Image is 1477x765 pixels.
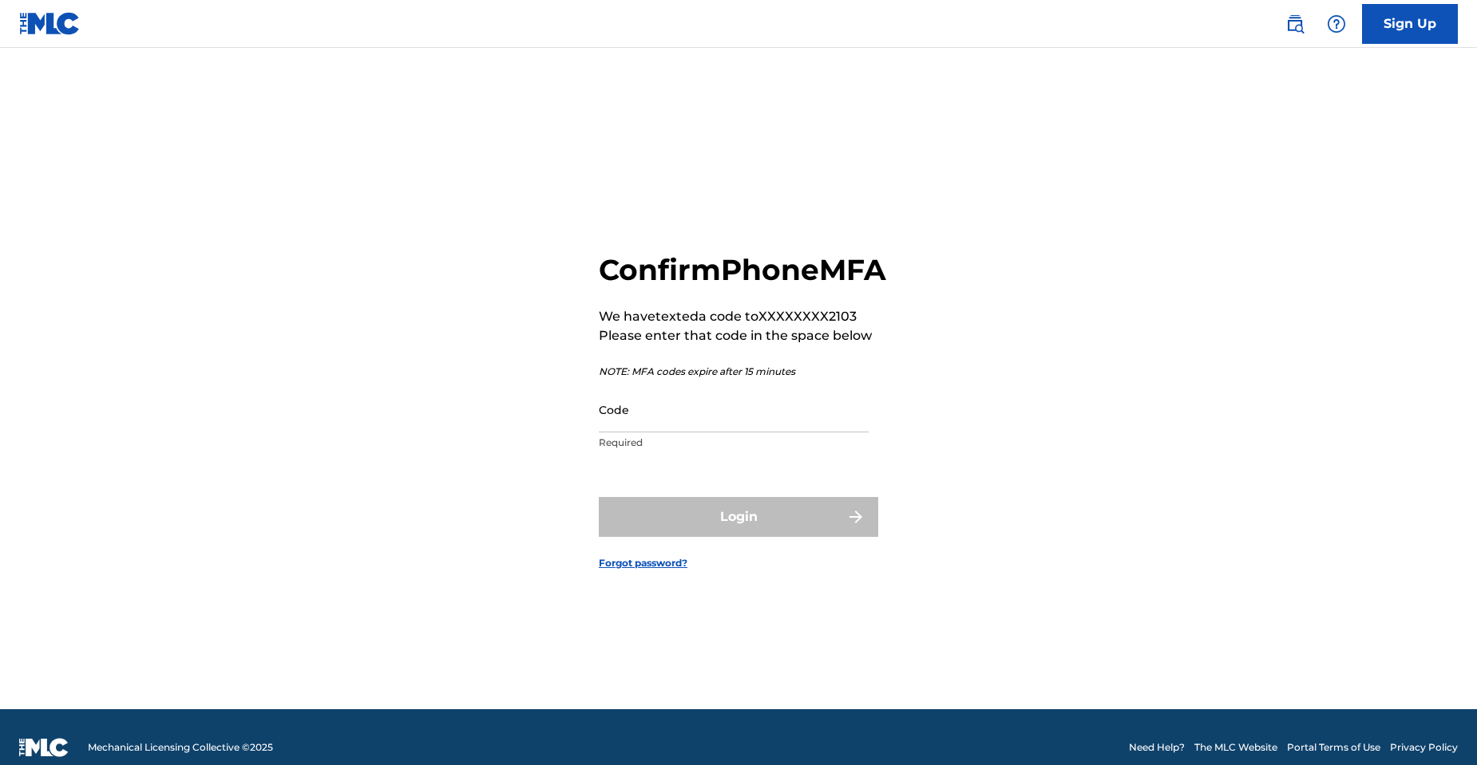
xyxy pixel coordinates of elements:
[1194,740,1277,755] a: The MLC Website
[599,326,886,345] p: Please enter that code in the space below
[599,307,886,326] p: We have texted a code to XXXXXXXX2103
[1285,14,1305,34] img: search
[599,436,869,450] p: Required
[1279,8,1311,40] a: Public Search
[1362,4,1458,44] a: Sign Up
[1327,14,1346,34] img: help
[1129,740,1185,755] a: Need Help?
[19,738,69,757] img: logo
[599,252,886,288] h2: Confirm Phone MFA
[1390,740,1458,755] a: Privacy Policy
[599,556,687,570] a: Forgot password?
[1287,740,1380,755] a: Portal Terms of Use
[19,12,81,35] img: MLC Logo
[599,365,886,379] p: NOTE: MFA codes expire after 15 minutes
[88,740,273,755] span: Mechanical Licensing Collective © 2025
[1321,8,1352,40] div: Help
